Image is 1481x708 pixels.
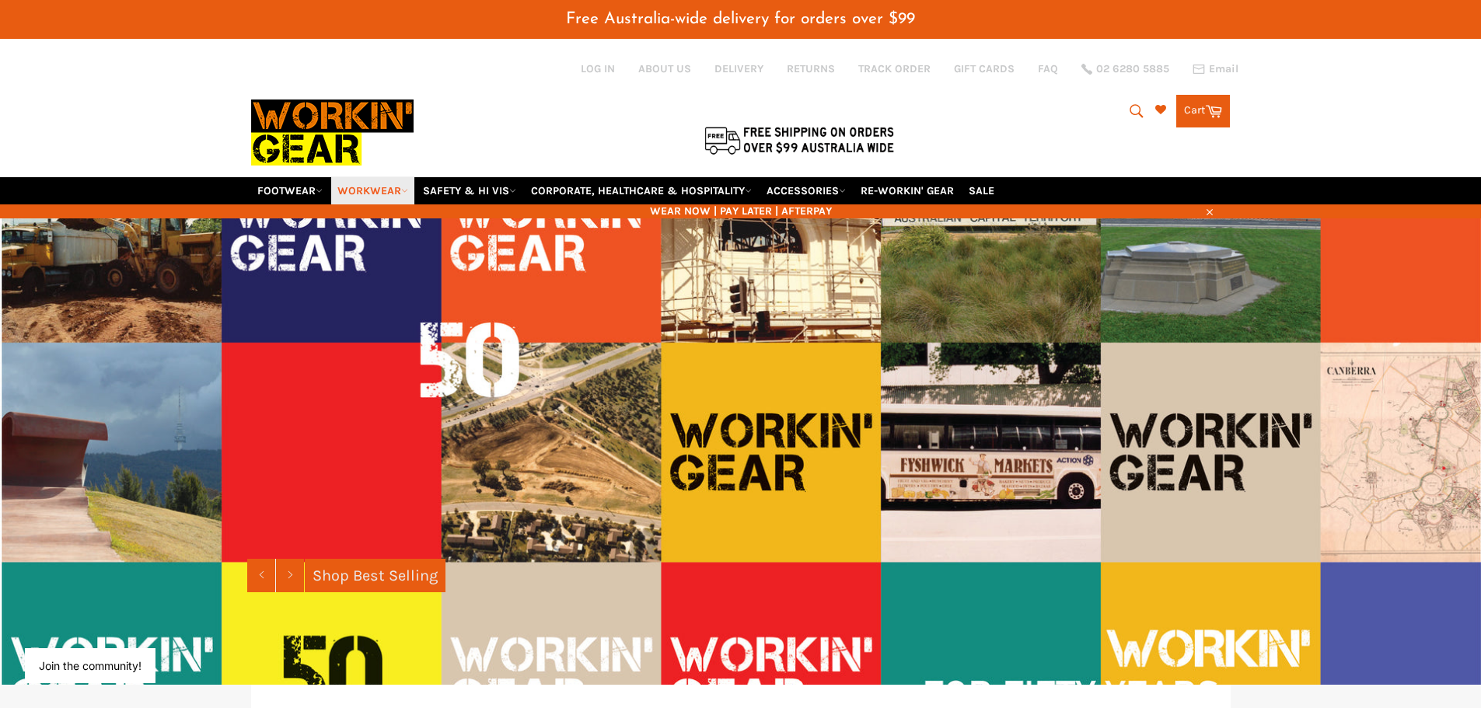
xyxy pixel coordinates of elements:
[251,89,414,176] img: Workin Gear leaders in Workwear, Safety Boots, PPE, Uniforms. Australia's No.1 in Workwear
[566,11,915,27] span: Free Australia-wide delivery for orders over $99
[760,177,852,204] a: ACCESSORIES
[581,62,615,75] a: Log in
[417,177,522,204] a: SAFETY & HI VIS
[787,61,835,76] a: RETURNS
[1176,95,1230,127] a: Cart
[954,61,1015,76] a: GIFT CARDS
[251,177,329,204] a: FOOTWEAR
[962,177,1001,204] a: SALE
[1193,63,1238,75] a: Email
[331,177,414,204] a: WORKWEAR
[251,204,1231,218] span: WEAR NOW | PAY LATER | AFTERPAY
[854,177,960,204] a: RE-WORKIN' GEAR
[305,559,445,592] a: Shop Best Selling
[1081,64,1169,75] a: 02 6280 5885
[858,61,931,76] a: TRACK ORDER
[39,659,141,672] button: Join the community!
[525,177,758,204] a: CORPORATE, HEALTHCARE & HOSPITALITY
[702,124,896,156] img: Flat $9.95 shipping Australia wide
[1209,64,1238,75] span: Email
[1038,61,1058,76] a: FAQ
[638,61,691,76] a: ABOUT US
[714,61,763,76] a: DELIVERY
[1096,64,1169,75] span: 02 6280 5885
